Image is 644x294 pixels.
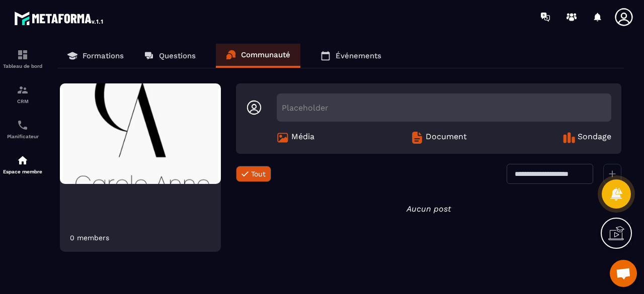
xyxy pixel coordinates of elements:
span: Document [426,132,467,144]
img: automations [17,154,29,166]
span: Tout [251,170,266,178]
img: logo [14,9,105,27]
p: CRM [3,99,43,104]
img: scheduler [17,119,29,131]
span: Sondage [578,132,611,144]
a: schedulerschedulerPlanificateur [3,112,43,147]
img: formation [17,49,29,61]
p: Tableau de bord [3,63,43,69]
a: Formations [57,44,134,68]
a: automationsautomationsEspace membre [3,147,43,182]
a: formationformationCRM [3,76,43,112]
i: Aucun post [407,204,451,214]
a: Ouvrir le chat [610,260,637,287]
a: Événements [310,44,391,68]
a: Communauté [216,44,300,68]
img: Community background [60,83,221,184]
div: Placeholder [277,93,611,122]
p: Formations [83,51,124,60]
p: Espace membre [3,169,43,174]
p: Questions [159,51,196,60]
img: formation [17,84,29,96]
div: 0 members [70,234,109,242]
p: Planificateur [3,134,43,139]
span: Média [291,132,314,144]
a: Questions [134,44,206,68]
a: formationformationTableau de bord [3,41,43,76]
p: Événements [336,51,381,60]
p: Communauté [241,50,290,59]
